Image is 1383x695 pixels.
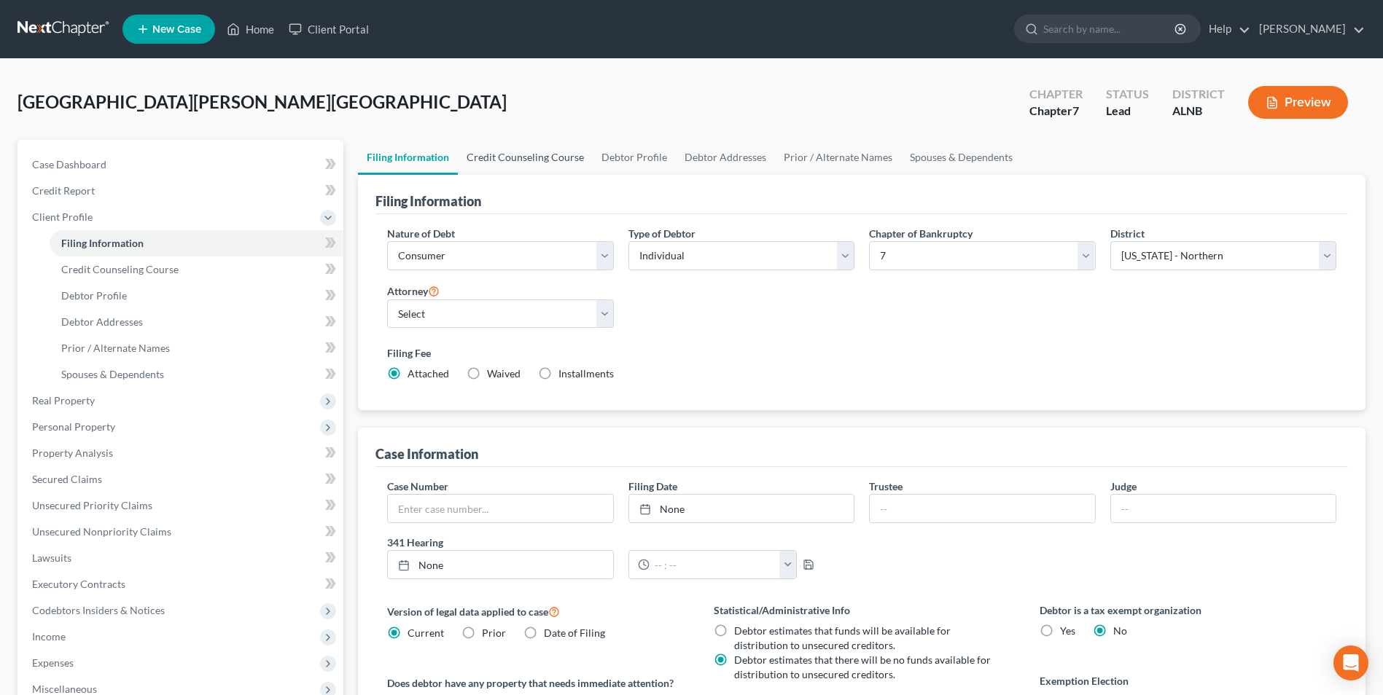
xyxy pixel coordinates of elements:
[458,140,593,175] a: Credit Counseling Course
[628,479,677,494] label: Filing Date
[50,309,343,335] a: Debtor Addresses
[20,178,343,204] a: Credit Report
[1110,479,1137,494] label: Judge
[775,140,901,175] a: Prior / Alternate Names
[375,445,478,463] div: Case Information
[628,226,696,241] label: Type of Debtor
[32,525,171,538] span: Unsecured Nonpriority Claims
[558,367,614,380] span: Installments
[1111,495,1336,522] input: --
[408,627,444,639] span: Current
[32,656,74,669] span: Expenses
[20,545,343,571] a: Lawsuits
[408,367,449,380] span: Attached
[1172,86,1225,103] div: District
[1040,602,1336,618] label: Debtor is a tax exempt organization
[61,368,164,380] span: Spouses & Dependents
[20,519,343,545] a: Unsecured Nonpriority Claims
[152,24,201,35] span: New Case
[32,551,71,564] span: Lawsuits
[1106,103,1149,119] div: Lead
[20,492,343,519] a: Unsecured Priority Claims
[1201,16,1250,42] a: Help
[17,91,507,112] span: [GEOGRAPHIC_DATA][PERSON_NAME][GEOGRAPHIC_DATA]
[1172,103,1225,119] div: ALNB
[50,256,343,283] a: Credit Counseling Course
[375,192,481,210] div: Filing Information
[387,675,684,691] label: Does debtor have any property that needs immediate attention?
[734,653,991,680] span: Debtor estimates that there will be no funds available for distribution to unsecured creditors.
[281,16,376,42] a: Client Portal
[61,315,143,328] span: Debtor Addresses
[358,140,458,175] a: Filing Information
[650,551,780,578] input: -- : --
[61,263,179,275] span: Credit Counseling Course
[901,140,1021,175] a: Spouses & Dependents
[1106,86,1149,103] div: Status
[219,16,281,42] a: Home
[714,602,1010,618] label: Statistical/Administrative Info
[20,152,343,178] a: Case Dashboard
[32,630,66,643] span: Income
[1040,673,1336,688] label: Exemption Election
[20,466,343,492] a: Secured Claims
[32,473,102,485] span: Secured Claims
[544,627,605,639] span: Date of Filing
[388,551,612,578] a: None
[593,140,676,175] a: Debtor Profile
[61,342,170,354] span: Prior / Alternate Names
[32,420,115,433] span: Personal Property
[32,394,95,407] span: Real Property
[1029,86,1083,103] div: Chapter
[50,335,343,361] a: Prior / Alternate Names
[869,226,973,241] label: Chapter of Bankruptcy
[734,624,951,651] span: Debtor estimates that funds will be available for distribution to unsecured creditors.
[387,479,448,494] label: Case Number
[1072,103,1079,117] span: 7
[482,627,506,639] span: Prior
[61,237,144,249] span: Filing Information
[1252,16,1365,42] a: [PERSON_NAME]
[1333,645,1368,680] div: Open Intercom Messenger
[32,211,93,223] span: Client Profile
[870,495,1094,522] input: --
[1043,15,1177,42] input: Search by name...
[1029,103,1083,119] div: Chapter
[387,282,440,299] label: Attorney
[869,479,903,494] label: Trustee
[32,683,97,695] span: Miscellaneous
[629,495,854,522] a: None
[387,226,455,241] label: Nature of Debt
[50,230,343,256] a: Filing Information
[32,158,106,170] span: Case Dashboard
[20,571,343,597] a: Executory Contracts
[388,495,612,522] input: Enter case number...
[387,602,684,620] label: Version of legal data applied to case
[32,604,165,616] span: Codebtors Insiders & Notices
[676,140,775,175] a: Debtor Addresses
[32,499,152,511] span: Unsecured Priority Claims
[50,361,343,388] a: Spouses & Dependents
[20,440,343,466] a: Property Analysis
[487,367,521,380] span: Waived
[32,184,95,197] span: Credit Report
[1113,624,1127,637] span: No
[387,345,1336,361] label: Filing Fee
[50,283,343,309] a: Debtor Profile
[1060,624,1075,637] span: Yes
[1110,226,1145,241] label: District
[32,578,125,590] span: Executory Contracts
[1248,86,1348,119] button: Preview
[380,535,862,550] label: 341 Hearing
[61,289,127,302] span: Debtor Profile
[32,447,113,459] span: Property Analysis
